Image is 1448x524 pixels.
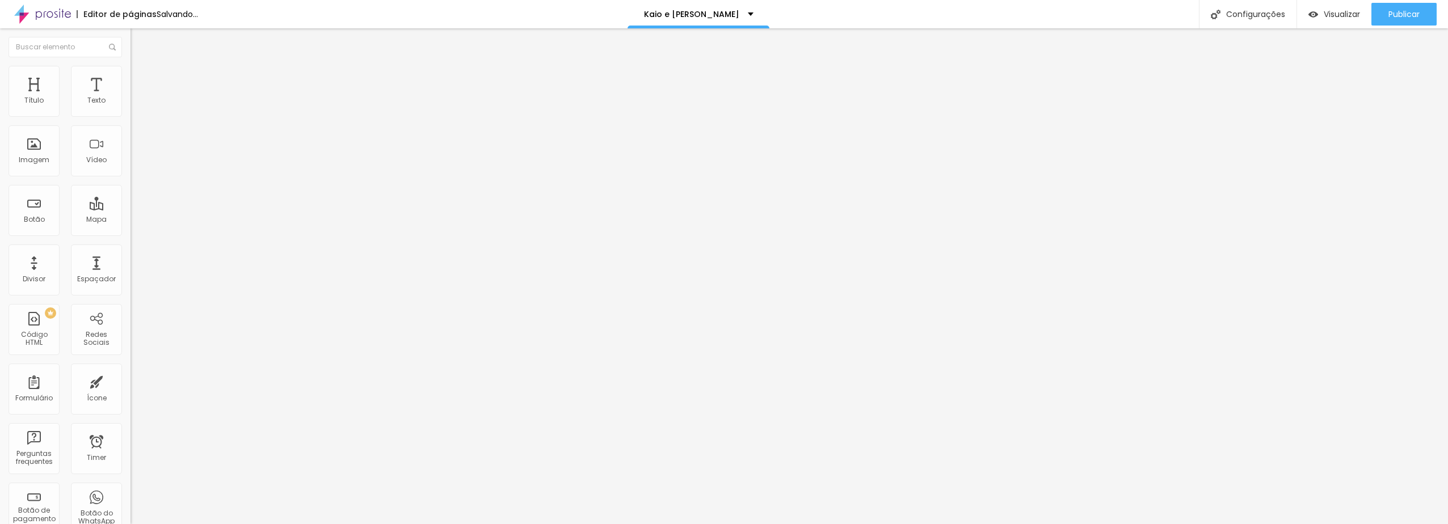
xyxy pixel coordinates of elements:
img: Icone [109,44,116,50]
div: Código HTML [11,331,56,347]
div: Espaçador [77,275,116,283]
button: Publicar [1371,3,1437,26]
span: Publicar [1388,10,1420,19]
button: Visualizar [1297,3,1371,26]
iframe: Editor [131,28,1448,524]
img: Icone [1211,10,1220,19]
div: Título [24,96,44,104]
div: Divisor [23,275,45,283]
div: Timer [87,454,106,462]
div: Texto [87,96,106,104]
div: Botão [24,215,45,223]
div: Mapa [86,215,107,223]
div: Redes Sociais [74,331,119,347]
div: Editor de páginas [77,10,157,18]
div: Imagem [19,156,49,164]
span: Visualizar [1324,10,1360,19]
div: Perguntas frequentes [11,450,56,466]
div: Salvando... [157,10,198,18]
input: Buscar elemento [9,37,122,57]
p: Kaio e [PERSON_NAME] [644,10,739,18]
div: Botão de pagamento [11,506,56,523]
div: Ícone [87,394,107,402]
div: Formulário [15,394,53,402]
div: Vídeo [86,156,107,164]
img: view-1.svg [1308,10,1318,19]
